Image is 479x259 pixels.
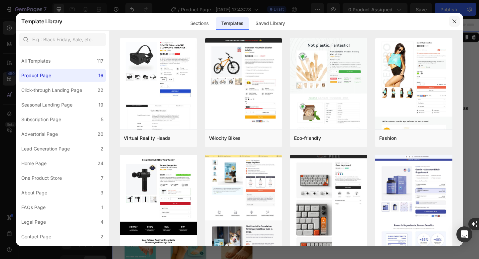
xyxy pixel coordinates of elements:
[97,130,103,138] div: 20
[285,63,320,69] div: Drop element here
[209,134,240,142] div: Vélocity Bikes
[21,218,46,226] div: Legal Page
[21,116,61,124] div: Subscription Page
[207,58,266,74] button: Kaching Bundles
[97,159,103,167] div: 24
[21,13,62,30] h2: Template Library
[456,226,472,242] div: Open Intercom Messenger
[98,72,103,80] div: 16
[19,33,106,46] input: E.g.: Black Friday, Sale, etc.
[100,233,103,241] div: 2
[124,134,171,142] div: Virtual Reality Heads
[97,86,103,94] div: 22
[302,17,345,23] p: Create Theme Section
[21,174,62,182] div: One Product Store
[98,101,103,109] div: 19
[213,62,221,70] img: KachingBundles.png
[21,72,51,80] div: Product Page
[21,57,51,65] div: All Templates
[100,145,103,153] div: 2
[205,84,237,111] img: gempages_581831787097883496-eb659e70-4224-47ba-903c-185a5b2f2e24.svg
[21,145,70,153] div: Lead Generation Page
[101,116,103,124] div: 5
[21,233,51,241] div: Contact Page
[21,189,47,197] div: About Page
[101,203,103,211] div: 1
[242,87,394,108] p: Our 30-day refund policy allows you to return your purchase for a full refund [DATE] of the origi...
[379,134,397,142] div: Fashion
[21,101,73,109] div: Seasonal Landing Page
[270,17,290,23] div: Section 1
[294,134,321,142] div: Eco-friendly
[21,130,58,138] div: Advertorial Page
[349,16,379,24] button: AI Content
[21,86,82,94] div: Click-through Landing Page
[101,174,103,182] div: 7
[100,218,103,226] div: 4
[185,17,214,30] div: Sections
[239,41,286,47] p: 2,500+ Verified Reviews!
[100,189,103,197] div: 3
[216,17,249,30] div: Templates
[250,17,290,30] div: Saved Library
[375,38,452,256] img: fashion.png
[21,159,47,167] div: Home Page
[97,57,103,65] div: 117
[21,203,46,211] div: FAQs Page
[226,62,261,69] div: Kaching Bundles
